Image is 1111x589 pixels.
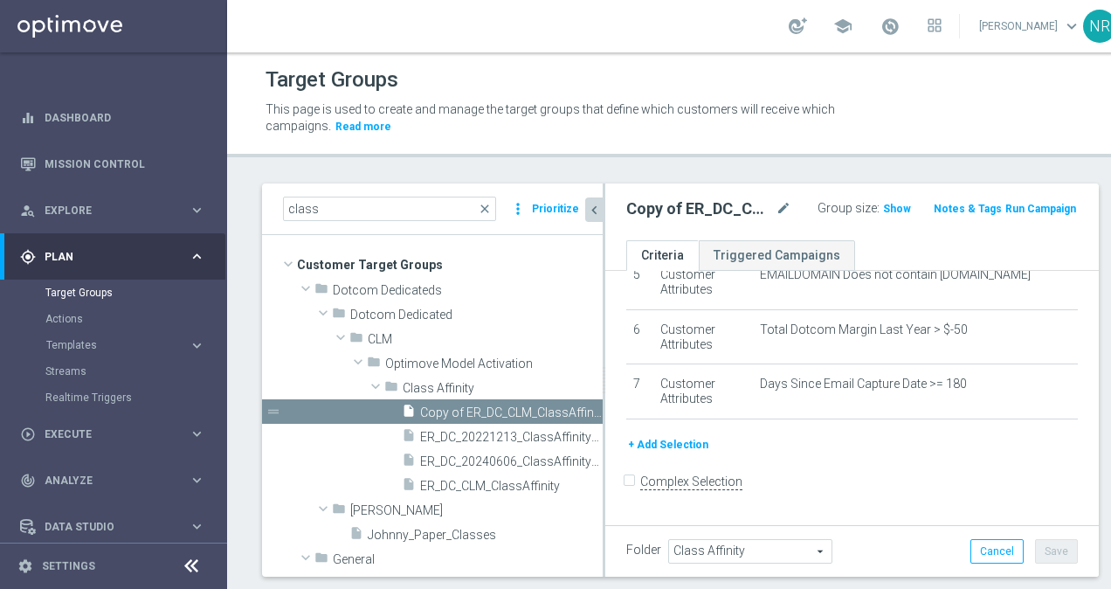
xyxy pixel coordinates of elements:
div: Plan [20,249,189,265]
i: folder [332,502,346,522]
button: gps_fixed Plan keyboard_arrow_right [19,250,206,264]
a: Settings [42,561,95,572]
span: CLM [368,332,603,347]
i: gps_fixed [20,249,36,265]
button: equalizer Dashboard [19,111,206,125]
span: Dotcom Dedicated [350,308,603,322]
span: Class Affinity [403,381,603,396]
div: Realtime Triggers [45,385,225,411]
span: Optimove Model Activation [385,357,603,371]
span: Copy of ER_DC_CLM_ClassAffinity [420,405,603,420]
span: Days Since Email Capture Date >= 180 [760,377,967,392]
i: folder [384,379,398,399]
button: Data Studio keyboard_arrow_right [19,520,206,534]
div: Data Studio [20,519,189,535]
div: Templates keyboard_arrow_right [45,338,206,352]
a: Realtime Triggers [45,391,182,405]
i: keyboard_arrow_right [189,248,205,265]
i: mode_edit [776,198,791,219]
i: folder [314,551,328,571]
span: Show [883,203,911,215]
div: Execute [20,426,189,442]
i: play_circle_outline [20,426,36,442]
i: keyboard_arrow_right [189,202,205,218]
button: play_circle_outline Execute keyboard_arrow_right [19,427,206,441]
label: Complex Selection [640,474,742,490]
div: Actions [45,306,225,332]
span: ER_DC_20221213_ClassAffinityModel [420,430,603,445]
span: Dotcom Dedicateds [333,283,603,298]
div: Analyze [20,473,189,489]
i: folder [349,330,363,350]
span: Explore [45,205,189,216]
button: Read more [334,117,393,136]
button: Cancel [970,539,1024,564]
h1: Target Groups [266,67,398,93]
button: Notes & Tags [932,199,1004,218]
span: Execute [45,429,189,440]
a: Dashboard [45,94,205,141]
span: Total Dotcom Margin Last Year > $-50 [760,322,968,337]
i: insert_drive_file [402,477,416,497]
span: close [478,202,492,216]
span: Plan [45,252,189,262]
i: settings [17,558,33,574]
span: EMAILDOMAIN Does not contain [DOMAIN_NAME] [760,267,1031,282]
span: Analyze [45,475,189,486]
button: Run Campaign [1004,199,1078,218]
label: Group size [818,201,877,216]
div: Target Groups [45,280,225,306]
i: insert_drive_file [349,526,363,546]
td: 5 [626,255,653,310]
span: school [833,17,852,36]
div: Templates [46,340,189,350]
i: person_search [20,203,36,218]
button: person_search Explore keyboard_arrow_right [19,204,206,218]
td: 7 [626,364,653,419]
i: folder [332,306,346,326]
i: equalizer [20,110,36,126]
i: folder [314,281,328,301]
input: Quick find group or folder [283,197,496,221]
a: Actions [45,312,182,326]
span: keyboard_arrow_down [1062,17,1081,36]
div: Explore [20,203,189,218]
a: Mission Control [45,141,205,187]
i: keyboard_arrow_right [189,426,205,442]
span: Templates [46,340,171,350]
div: Streams [45,358,225,385]
i: keyboard_arrow_right [189,337,205,354]
button: track_changes Analyze keyboard_arrow_right [19,474,206,488]
i: track_changes [20,473,36,489]
label: : [877,201,880,216]
i: insert_drive_file [402,428,416,448]
span: Customer Target Groups [297,253,603,277]
i: insert_drive_file [402,453,416,473]
a: [PERSON_NAME]keyboard_arrow_down [977,13,1083,39]
span: Johnny [350,503,603,518]
button: chevron_left [585,197,603,222]
td: Customer Attributes [653,255,753,310]
button: + Add Selection [626,435,710,454]
a: Streams [45,364,182,378]
label: Folder [626,543,661,558]
h2: Copy of ER_DC_CLM_ClassAffinity [626,198,772,219]
i: keyboard_arrow_right [189,518,205,535]
i: more_vert [509,197,527,221]
span: ER_DC_CLM_ClassAffinity [420,479,603,494]
i: folder [367,355,381,375]
button: Mission Control [19,157,206,171]
span: Johnny_Paper_Classes [368,528,603,543]
a: Target Groups [45,286,182,300]
td: Customer Attributes [653,309,753,364]
span: This page is used to create and manage the target groups that define which customers will receive... [266,102,835,133]
div: Mission Control [20,141,205,187]
div: Dashboard [20,94,205,141]
span: General [333,552,603,567]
